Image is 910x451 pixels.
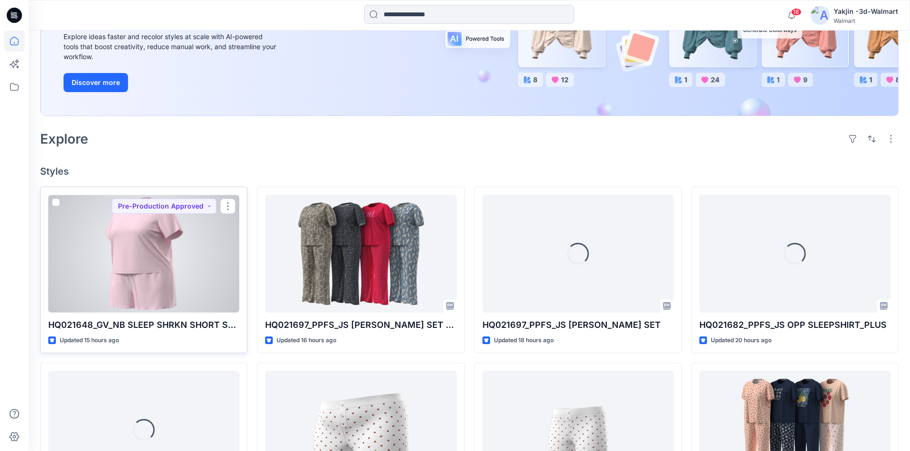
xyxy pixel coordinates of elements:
a: HQ021697_PPFS_JS OPP PJ SET PLUS [265,195,456,313]
h2: Explore [40,131,88,147]
p: Updated 15 hours ago [60,336,119,346]
div: Yakjin -3d-Walmart [834,6,898,17]
button: Discover more [64,73,128,92]
a: HQ021648_GV_NB SLEEP SHRKN SHORT SET PLUS [48,195,239,313]
img: avatar [811,6,830,25]
p: Updated 18 hours ago [494,336,554,346]
p: HQ021697_PPFS_JS [PERSON_NAME] SET PLUS [265,318,456,332]
span: 18 [791,8,802,16]
div: Explore ideas faster and recolor styles at scale with AI-powered tools that boost creativity, red... [64,31,278,62]
p: HQ021697_PPFS_JS [PERSON_NAME] SET [482,318,674,332]
div: Walmart [834,17,898,24]
a: Discover more [64,73,278,92]
p: Updated 16 hours ago [277,336,336,346]
p: Updated 20 hours ago [711,336,771,346]
p: HQ021682_PPFS_JS OPP SLEEPSHIRT_PLUS [699,318,890,332]
h4: Styles [40,166,899,177]
p: HQ021648_GV_NB SLEEP SHRKN SHORT SET PLUS [48,318,239,332]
